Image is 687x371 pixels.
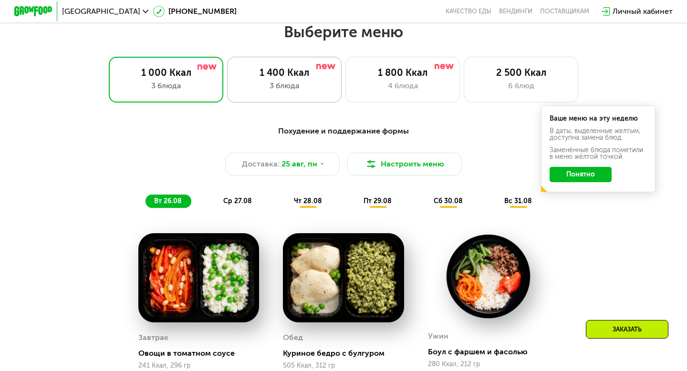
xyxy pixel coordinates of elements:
[550,147,647,160] div: Заменённые блюда пометили в меню жёлтой точкой.
[428,347,556,357] div: Боул с фаршем и фасолью
[119,80,213,92] div: 3 блюда
[355,67,450,78] div: 1 800 Ккал
[138,362,259,370] div: 241 Ккал, 296 гр
[364,197,392,205] span: пт 29.08
[474,80,568,92] div: 6 блюд
[242,158,280,170] span: Доставка:
[283,349,411,358] div: Куриное бедро с булгуром
[586,320,668,339] div: Заказать
[355,80,450,92] div: 4 блюда
[499,8,532,15] a: Вендинги
[428,329,448,343] div: Ужин
[446,8,491,15] a: Качество еды
[613,6,673,17] div: Личный кабинет
[283,362,404,370] div: 505 Ккал, 312 гр
[540,8,589,15] div: поставщикам
[474,67,568,78] div: 2 500 Ккал
[281,158,317,170] span: 25 авг, пн
[31,22,656,41] h2: Выберите меню
[153,6,237,17] a: [PHONE_NUMBER]
[62,8,140,15] span: [GEOGRAPHIC_DATA]
[138,349,267,358] div: Овощи в томатном соусе
[434,197,463,205] span: сб 30.08
[223,197,252,205] span: ср 27.08
[237,80,332,92] div: 3 блюда
[154,197,182,205] span: вт 26.08
[550,128,647,141] div: В даты, выделенные желтым, доступна замена блюд.
[504,197,532,205] span: вс 31.08
[61,125,626,137] div: Похудение и поддержание формы
[237,67,332,78] div: 1 400 Ккал
[283,330,303,345] div: Обед
[347,153,462,175] button: Настроить меню
[550,167,612,182] button: Понятно
[428,361,549,368] div: 280 Ккал, 212 гр
[138,330,168,345] div: Завтрак
[294,197,322,205] span: чт 28.08
[119,67,213,78] div: 1 000 Ккал
[550,115,647,122] div: Ваше меню на эту неделю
